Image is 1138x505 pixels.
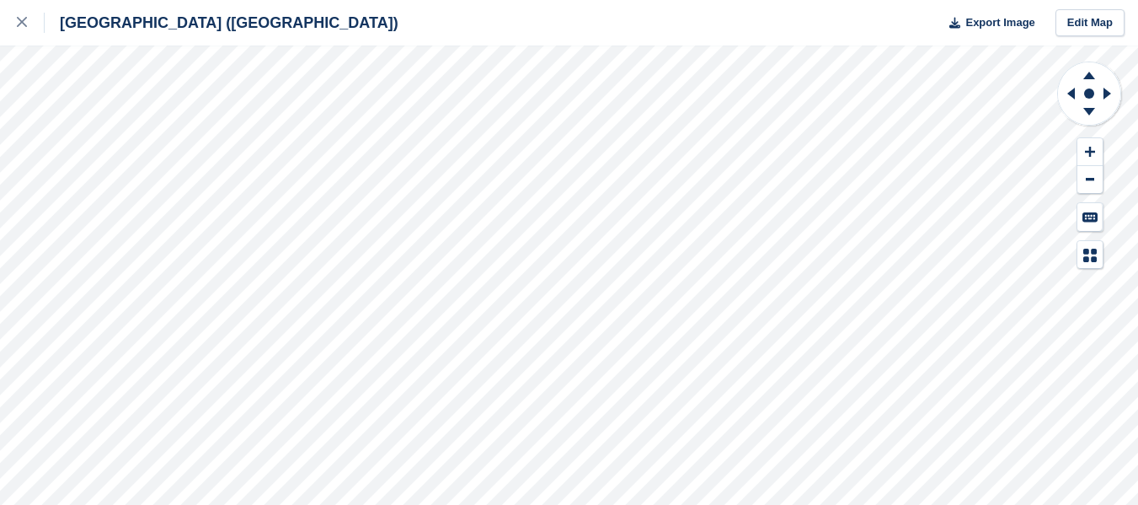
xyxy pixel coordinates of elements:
[1077,241,1103,269] button: Map Legend
[1077,203,1103,231] button: Keyboard Shortcuts
[1077,166,1103,194] button: Zoom Out
[45,13,398,33] div: [GEOGRAPHIC_DATA] ([GEOGRAPHIC_DATA])
[1055,9,1125,37] a: Edit Map
[939,9,1035,37] button: Export Image
[965,14,1034,31] span: Export Image
[1077,138,1103,166] button: Zoom In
